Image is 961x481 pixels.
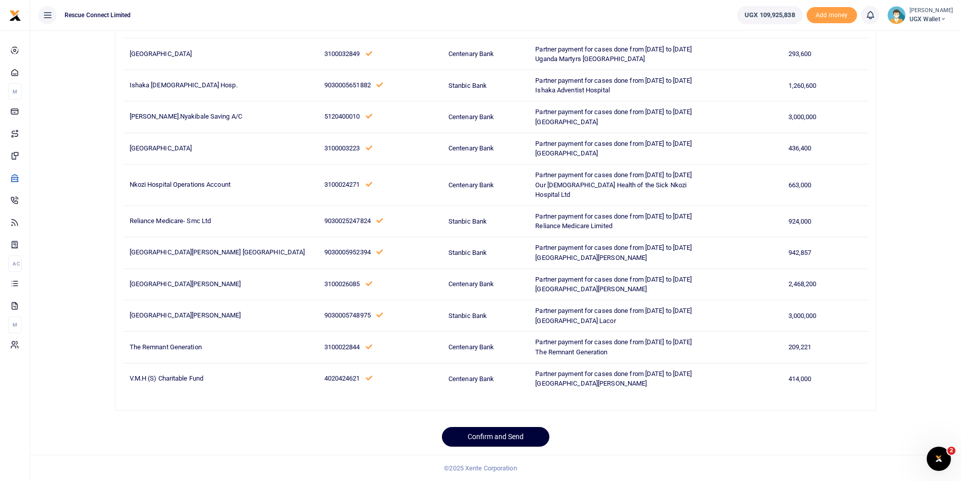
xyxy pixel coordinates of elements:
a: This number has been validated [376,248,383,256]
span: 9030005748975 [324,311,371,319]
li: Ac [8,255,22,272]
td: 2,468,200 [782,269,867,300]
span: Add money [807,7,857,24]
td: Partner payment for cases done from [DATE] to [DATE] [GEOGRAPHIC_DATA][PERSON_NAME] [530,269,700,300]
li: Toup your wallet [807,7,857,24]
td: 924,000 [782,205,867,237]
td: Partner payment for cases done from [DATE] to [DATE] [GEOGRAPHIC_DATA] [530,133,700,164]
li: M [8,316,22,333]
a: UGX 109,925,838 [737,6,803,24]
td: Centenary Bank [443,363,530,394]
a: This number has been validated [366,375,372,382]
td: Stanbic Bank [443,237,530,269]
a: This number has been validated [376,217,383,225]
span: 3100032849 [324,50,360,58]
td: Partner payment for cases done from [DATE] to [DATE] Uganda Martyrs [GEOGRAPHIC_DATA] [530,38,700,70]
a: This number has been validated [376,311,383,319]
span: The Remnant Generation [130,343,202,351]
td: 293,600 [782,38,867,70]
td: Centenary Bank [443,101,530,133]
span: 9030025247824 [324,217,371,225]
span: [GEOGRAPHIC_DATA][PERSON_NAME] [130,280,241,288]
td: Partner payment for cases done from [DATE] to [DATE] Reliance Medicare Limited [530,205,700,237]
a: This number has been validated [366,113,372,120]
small: [PERSON_NAME] [910,7,953,15]
span: Nkozi Hospital Operations Account [130,181,231,188]
span: 9030005952394 [324,248,371,256]
span: [GEOGRAPHIC_DATA][PERSON_NAME] [130,311,241,319]
span: UGX 109,925,838 [745,10,795,20]
td: Partner payment for cases done from [DATE] to [DATE][GEOGRAPHIC_DATA][PERSON_NAME] [530,363,700,394]
td: 3,000,000 [782,101,867,133]
a: logo-small logo-large logo-large [9,11,21,19]
td: 436,400 [782,133,867,164]
span: [PERSON_NAME].Nyakibale Saving A/C [130,113,242,120]
li: M [8,83,22,100]
td: Stanbic Bank [443,70,530,101]
td: Centenary Bank [443,269,530,300]
span: 2 [947,447,955,455]
a: profile-user [PERSON_NAME] UGX Wallet [887,6,953,24]
td: Partner payment for cases done from [DATE] to [DATE] [GEOGRAPHIC_DATA][PERSON_NAME] [530,237,700,269]
td: 3,000,000 [782,300,867,331]
td: 1,260,600 [782,70,867,101]
td: 663,000 [782,164,867,205]
span: [GEOGRAPHIC_DATA][PERSON_NAME] [GEOGRAPHIC_DATA] [130,248,305,256]
li: Wallet ballance [733,6,807,24]
a: This number has been validated [366,181,372,188]
td: Centenary Bank [443,164,530,205]
a: This number has been validated [366,343,372,351]
td: Stanbic Bank [443,205,530,237]
span: 4020424621 [324,375,360,382]
img: logo-small [9,10,21,22]
td: Partner payment for cases done from [DATE] to [DATE][GEOGRAPHIC_DATA] Lacor [530,300,700,331]
td: Partner payment for cases done from [DATE] to [DATE] Ishaka Adventist Hospital [530,70,700,101]
td: Partner payment for cases done from [DATE] to [DATE] Our [DEMOGRAPHIC_DATA] Health of the Sick Nk... [530,164,700,205]
span: Ishaka [DEMOGRAPHIC_DATA] Hosp. [130,81,238,89]
span: UGX Wallet [910,15,953,24]
span: 3100026085 [324,280,360,288]
span: V.M.H (S) Charitable Fund [130,375,204,382]
iframe: Intercom live chat [927,447,951,471]
td: Partner payment for cases done from [DATE] to [DATE] The Remnant Generation [530,332,700,363]
td: Centenary Bank [443,332,530,363]
td: Stanbic Bank [443,300,530,331]
a: This number has been validated [376,81,383,89]
a: This number has been validated [366,50,372,58]
img: profile-user [887,6,906,24]
a: This number has been validated [366,280,372,288]
span: 3100022844 [324,343,360,351]
td: 414,000 [782,363,867,394]
td: Centenary Bank [443,38,530,70]
td: 942,857 [782,237,867,269]
span: 3100003223 [324,144,360,152]
button: Confirm and Send [442,427,549,447]
td: Partner payment for cases done from [DATE] to [DATE] [GEOGRAPHIC_DATA] [530,101,700,133]
span: Rescue Connect Limited [61,11,135,20]
span: 5120400010 [324,113,360,120]
span: [GEOGRAPHIC_DATA] [130,144,192,152]
a: Add money [807,11,857,18]
td: 209,221 [782,332,867,363]
span: 3100024271 [324,181,360,188]
td: Centenary Bank [443,133,530,164]
a: This number has been validated [366,144,372,152]
span: 9030005651882 [324,81,371,89]
span: [GEOGRAPHIC_DATA] [130,50,192,58]
span: Reliance Medicare- Smc Ltd [130,217,211,225]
